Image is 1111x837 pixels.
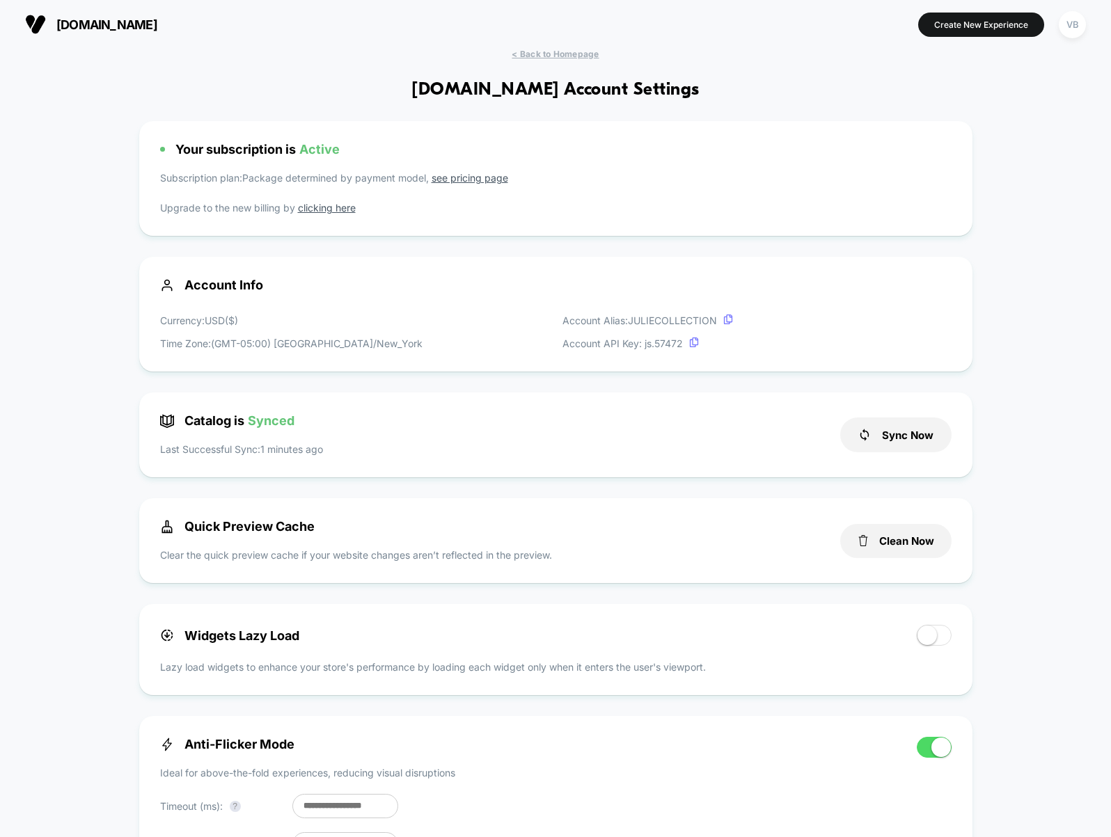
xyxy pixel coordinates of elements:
[562,313,733,328] p: Account Alias: JULIECOLLECTION
[248,413,294,428] span: Synced
[160,799,285,813] p: Timeout (ms):
[562,336,733,351] p: Account API Key: js. 57472
[840,524,952,558] button: Clean Now
[160,278,952,292] span: Account Info
[840,417,952,452] button: Sync Now
[160,737,294,751] span: Anti-Flicker Mode
[160,413,294,428] span: Catalog is
[512,49,599,59] span: < Back to Homepage
[918,13,1044,37] button: Create New Experience
[160,313,423,328] p: Currency: USD ( $ )
[56,17,157,32] span: [DOMAIN_NAME]
[411,80,699,100] h1: [DOMAIN_NAME] Account Settings
[160,336,423,351] p: Time Zone: (GMT-05:00) [GEOGRAPHIC_DATA]/New_York
[160,765,455,780] p: Ideal for above-the-fold experiences, reducing visual disruptions
[299,142,340,157] span: Active
[25,14,46,35] img: Visually logo
[230,801,241,812] button: ?
[21,13,161,35] button: [DOMAIN_NAME]
[298,202,356,214] a: clicking here
[160,548,552,562] p: Clear the quick preview cache if your website changes aren’t reflected in the preview.
[160,660,952,674] p: Lazy load widgets to enhance your store's performance by loading each widget only when it enters ...
[1055,10,1090,39] button: VB
[160,200,952,215] p: Upgrade to the new billing by
[432,172,508,184] a: see pricing page
[160,519,315,534] span: Quick Preview Cache
[160,442,323,456] p: Last Successful Sync: 1 minutes ago
[160,628,299,643] span: Widgets Lazy Load
[175,142,340,157] span: Your subscription is
[1059,11,1086,38] div: VB
[160,170,952,192] p: Subscription plan: Package determined by payment model,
